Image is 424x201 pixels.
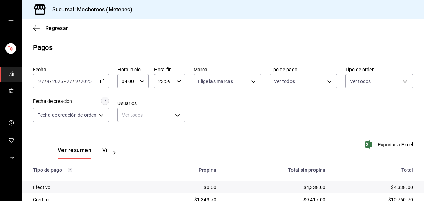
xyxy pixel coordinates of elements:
div: navigation tabs [58,147,107,159]
div: $0.00 [153,184,216,191]
svg: Los pagos realizados con Pay y otras terminales son montos brutos. [68,168,72,172]
span: Fecha de creación de orden [37,112,96,118]
div: Total sin propina [227,167,325,173]
label: Hora inicio [117,67,149,72]
label: Fecha [33,67,109,72]
div: Ver todos [117,108,185,122]
input: ---- [52,78,64,84]
button: Ver pagos [102,147,128,159]
span: / [72,78,75,84]
input: ---- [80,78,92,84]
label: Tipo de pago [270,67,337,72]
button: Ver resumen [58,147,91,159]
div: Total [336,167,413,173]
span: Ver todos [274,78,295,85]
span: / [50,78,52,84]
button: Regresar [33,25,68,31]
button: open drawer [8,18,14,23]
div: Tipo de pago [33,167,142,173]
input: -- [75,78,78,84]
button: Exportar a Excel [366,140,413,149]
span: Regresar [45,25,68,31]
span: Ver todos [350,78,371,85]
h3: Sucursal: Mochomos (Metepec) [47,6,133,14]
div: Propina [153,167,216,173]
input: -- [66,78,72,84]
div: $4,338.00 [227,184,325,191]
div: $4,338.00 [336,184,413,191]
label: Hora fin [154,67,185,72]
label: Tipo de orden [345,67,413,72]
input: -- [46,78,50,84]
input: -- [38,78,44,84]
div: Efectivo [33,184,142,191]
span: Elige las marcas [198,78,233,85]
div: Pagos [33,42,53,53]
div: Fecha de creación [33,98,72,105]
label: Usuarios [117,101,185,106]
span: / [44,78,46,84]
span: / [78,78,80,84]
label: Marca [194,67,261,72]
span: - [64,78,66,84]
